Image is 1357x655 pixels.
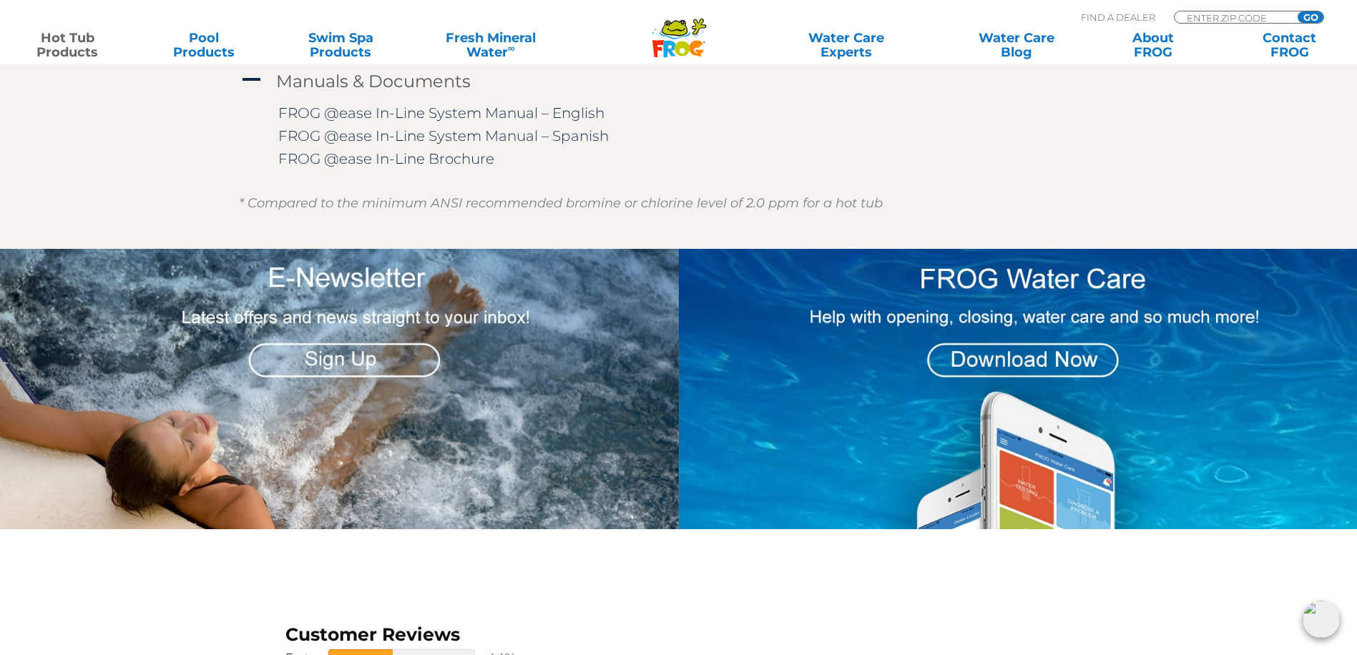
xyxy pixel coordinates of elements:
[1303,601,1340,638] img: openIcon
[1236,31,1343,59] a: ContactFROG
[285,622,548,647] h3: Customer Reviews
[760,31,933,59] a: Water CareExperts
[508,42,515,54] sup: ∞
[278,104,604,122] a: FROG @ease In-Line System Manual – English
[1298,11,1323,23] input: GO
[151,31,258,59] a: PoolProducts
[1081,11,1155,24] p: Find A Dealer
[278,127,609,144] a: FROG @ease In-Line System Manual – Spanish
[14,31,121,59] a: Hot TubProducts
[1185,11,1282,24] input: Zip Code Form
[239,68,1119,94] a: A Manuals & Documents
[276,72,471,91] h4: Manuals & Documents
[1099,31,1206,59] a: AboutFROG
[240,69,262,91] span: A
[239,195,883,211] em: * Compared to the minimum ANSI recommended bromine or chlorine level of 2.0 ppm for a hot tub
[278,150,494,167] a: FROG @ease In-Line Brochure
[288,31,394,59] a: Swim SpaProducts
[963,31,1069,59] a: Water CareBlog
[424,31,557,59] a: Fresh MineralWater∞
